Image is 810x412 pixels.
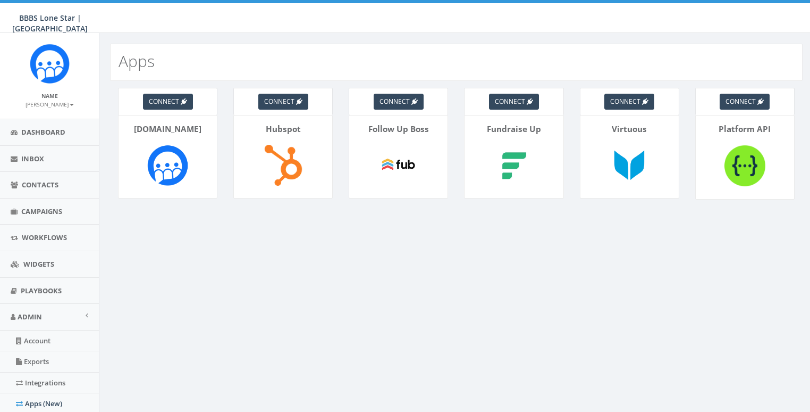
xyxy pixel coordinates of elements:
span: Campaigns [21,207,62,216]
p: Virtuous [588,123,671,135]
a: [PERSON_NAME] [26,99,74,109]
span: Widgets [23,259,54,269]
a: connect [720,94,770,110]
img: Rally_Corp_Icon_1.png [30,44,70,84]
a: connect [143,94,193,110]
span: connect [725,97,756,106]
span: connect [610,97,640,106]
img: Fundraise Up-logo [490,141,539,190]
a: connect [604,94,654,110]
span: Contacts [22,180,58,189]
span: connect [495,97,525,106]
p: Hubspot [242,123,324,135]
span: connect [149,97,179,106]
p: [DOMAIN_NAME] [126,123,209,135]
span: Admin [18,312,42,322]
p: Platform API [704,123,786,135]
img: Virtuous-logo [605,141,654,190]
span: connect [379,97,410,106]
span: Playbooks [21,286,62,295]
small: [PERSON_NAME] [26,101,74,108]
a: connect [489,94,539,110]
img: Hubspot-logo [258,141,308,190]
span: BBBS Lone Star | [GEOGRAPHIC_DATA] [12,13,88,34]
a: connect [258,94,308,110]
h2: Apps [119,52,155,70]
span: Inbox [21,154,44,163]
span: Workflows [22,233,67,242]
span: Dashboard [21,127,65,137]
p: Follow Up Boss [357,123,440,135]
a: connect [374,94,424,110]
img: Follow Up Boss-logo [374,141,423,190]
img: Rally.so-logo [143,141,192,190]
img: Platform API-logo [720,141,770,191]
span: connect [264,97,294,106]
small: Name [41,92,58,100]
p: Fundraise Up [473,123,555,135]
